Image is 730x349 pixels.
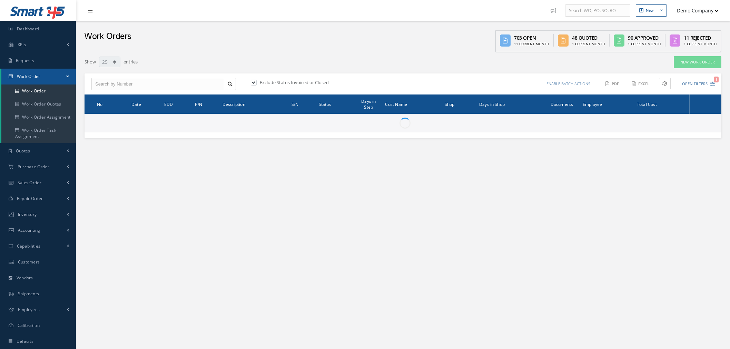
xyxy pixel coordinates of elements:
[131,101,141,107] span: Date
[17,243,41,249] span: Capabilities
[18,211,37,217] span: Inventory
[17,275,33,281] span: Vendors
[292,101,299,107] span: S/N
[684,34,717,41] div: 11 Rejected
[1,84,76,98] a: Work Order
[1,124,76,143] a: Work Order Task Assignment
[124,56,138,66] label: entries
[684,41,717,47] div: 1 Current Month
[97,101,102,107] span: No
[540,78,597,90] button: Enable batch actions
[16,148,30,154] span: Quotes
[674,56,721,68] a: New Work Order
[572,41,605,47] div: 1 Current Month
[16,58,34,63] span: Requests
[514,34,549,41] div: 703 Open
[84,31,131,42] h2: Work Orders
[18,164,49,170] span: Purchase Order
[249,79,403,87] div: Exclude Status Invoiced or Closed
[714,77,719,82] span: 1
[18,307,40,312] span: Employees
[445,101,455,107] span: Shop
[551,101,573,107] span: Documents
[223,101,245,107] span: Description
[676,78,715,90] button: Open Filters1
[628,41,661,47] div: 1 Current Month
[514,41,549,47] div: 11 Current Month
[670,4,719,17] button: Demo Company
[602,78,623,90] button: PDF
[18,42,26,48] span: KPIs
[91,78,224,90] input: Search by Number
[18,291,39,297] span: Shipments
[18,259,40,265] span: Customers
[572,34,605,41] div: 48 Quoted
[17,26,39,32] span: Dashboard
[1,98,76,111] a: Work Order Quotes
[18,322,40,328] span: Calibration
[636,4,667,17] button: New
[195,101,202,107] span: P/N
[565,4,630,17] input: Search WO, PO, SO, RO
[17,196,43,201] span: Repair Order
[385,101,407,107] span: Cust Name
[85,56,96,66] label: Show
[18,180,41,186] span: Sales Order
[629,78,654,90] button: Excel
[17,73,40,79] span: Work Order
[583,101,602,107] span: Employee
[18,227,40,233] span: Accounting
[628,34,661,41] div: 90 Approved
[479,101,505,107] span: Days in Shop
[1,69,76,84] a: Work Order
[319,101,331,107] span: Status
[646,8,654,13] div: New
[17,338,33,344] span: Defaults
[164,101,173,107] span: EDD
[361,98,376,110] span: Days in Step
[637,101,657,107] span: Total Cost
[258,79,329,86] label: Exclude Status Invoiced or Closed
[1,111,76,124] a: Work Order Assignment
